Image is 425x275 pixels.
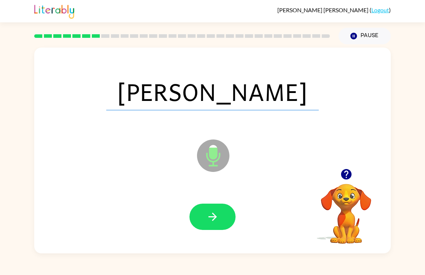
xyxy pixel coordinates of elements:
div: ( ) [277,6,391,13]
button: Pause [339,28,391,44]
video: Your browser must support playing .mp4 files to use Literably. Please try using another browser. [310,173,382,245]
span: [PERSON_NAME] [PERSON_NAME] [277,6,370,13]
span: [PERSON_NAME] [106,73,319,110]
a: Logout [371,6,389,13]
img: Literably [34,3,74,19]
